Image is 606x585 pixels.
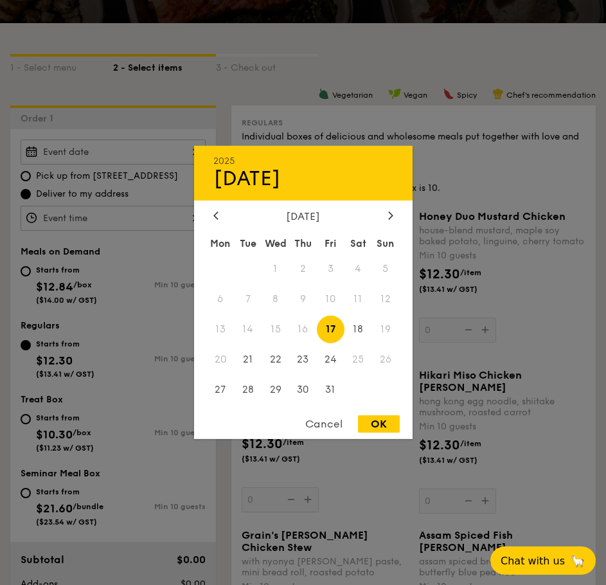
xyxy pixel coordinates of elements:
span: 7 [234,285,262,313]
div: Tue [234,232,262,255]
span: 8 [262,285,289,313]
span: 11 [344,285,372,313]
button: Chat with us🦙 [490,546,596,575]
span: 2 [289,255,317,283]
span: 31 [317,375,344,403]
div: Fri [317,232,344,255]
span: 18 [344,316,372,343]
div: Sat [344,232,372,255]
span: 27 [207,375,235,403]
div: Sun [372,232,400,255]
span: 4 [344,255,372,283]
span: Chat with us [501,555,565,567]
div: Wed [262,232,289,255]
span: 🦙 [570,553,585,568]
div: [DATE] [213,210,393,222]
span: 1 [262,255,289,283]
span: 6 [207,285,235,313]
span: 17 [317,316,344,343]
span: 3 [317,255,344,283]
span: 13 [207,316,235,343]
span: 28 [234,375,262,403]
div: Mon [207,232,235,255]
span: 14 [234,316,262,343]
span: 25 [344,345,372,373]
span: 23 [289,345,317,373]
span: 9 [289,285,317,313]
span: 24 [317,345,344,373]
span: 5 [372,255,400,283]
span: 29 [262,375,289,403]
div: 2025 [213,156,393,166]
span: 15 [262,316,289,343]
span: 10 [317,285,344,313]
span: 30 [289,375,317,403]
div: Cancel [292,415,355,433]
span: 26 [372,345,400,373]
div: OK [358,415,400,433]
div: Thu [289,232,317,255]
span: 16 [289,316,317,343]
div: [DATE] [213,166,393,191]
span: 19 [372,316,400,343]
span: 22 [262,345,289,373]
span: 21 [234,345,262,373]
span: 12 [372,285,400,313]
span: 20 [207,345,235,373]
